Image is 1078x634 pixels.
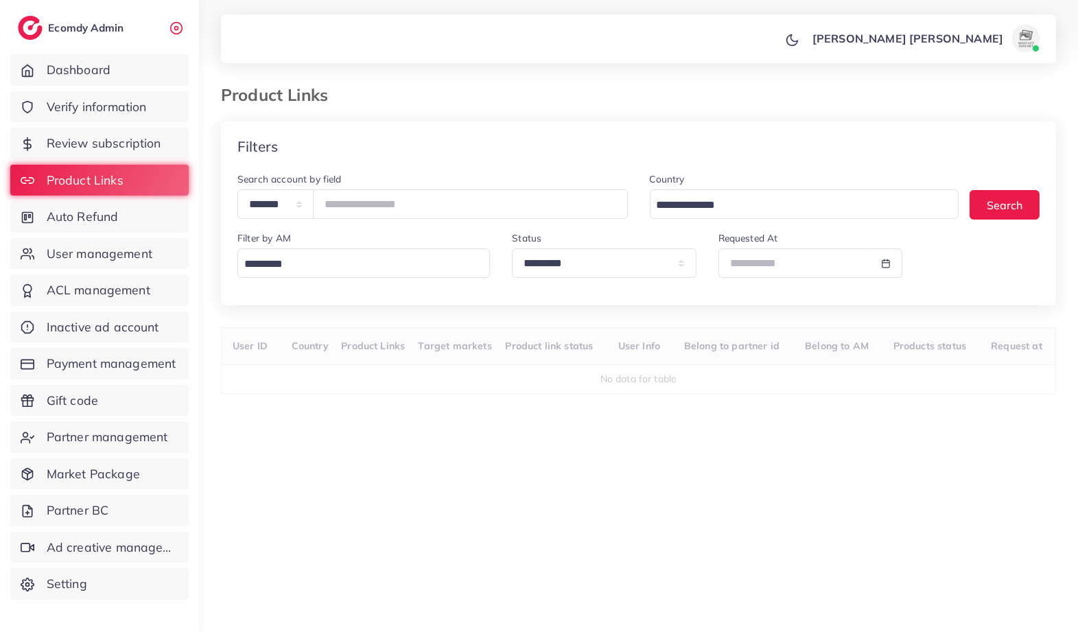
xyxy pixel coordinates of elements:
[10,421,189,453] a: Partner management
[650,189,959,219] div: Search for option
[48,21,127,34] h2: Ecomdy Admin
[221,85,339,105] h3: Product Links
[18,16,127,40] a: logoEcomdy Admin
[805,25,1045,52] a: [PERSON_NAME] [PERSON_NAME]avatar
[237,231,291,245] label: Filter by AM
[10,532,189,563] a: Ad creative management
[10,348,189,379] a: Payment management
[10,91,189,123] a: Verify information
[10,201,189,233] a: Auto Refund
[10,128,189,159] a: Review subscription
[650,172,685,186] label: Country
[237,172,342,186] label: Search account by field
[10,54,189,86] a: Dashboard
[47,318,159,336] span: Inactive ad account
[47,575,87,593] span: Setting
[47,61,110,79] span: Dashboard
[47,172,124,189] span: Product Links
[10,312,189,343] a: Inactive ad account
[18,16,43,40] img: logo
[10,495,189,526] a: Partner BC
[812,30,1003,47] p: [PERSON_NAME] [PERSON_NAME]
[10,458,189,490] a: Market Package
[10,274,189,306] a: ACL management
[47,134,161,152] span: Review subscription
[47,392,98,410] span: Gift code
[47,245,152,263] span: User management
[10,385,189,416] a: Gift code
[47,208,119,226] span: Auto Refund
[47,355,176,373] span: Payment management
[970,190,1040,220] button: Search
[47,502,109,519] span: Partner BC
[10,238,189,270] a: User management
[47,281,150,299] span: ACL management
[47,465,140,483] span: Market Package
[47,539,178,556] span: Ad creative management
[239,254,482,275] input: Search for option
[652,195,941,216] input: Search for option
[10,165,189,196] a: Product Links
[47,428,168,446] span: Partner management
[237,138,278,155] h4: Filters
[512,231,541,245] label: Status
[10,568,189,600] a: Setting
[1012,25,1040,52] img: avatar
[718,231,778,245] label: Requested At
[237,248,490,278] div: Search for option
[47,98,147,116] span: Verify information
